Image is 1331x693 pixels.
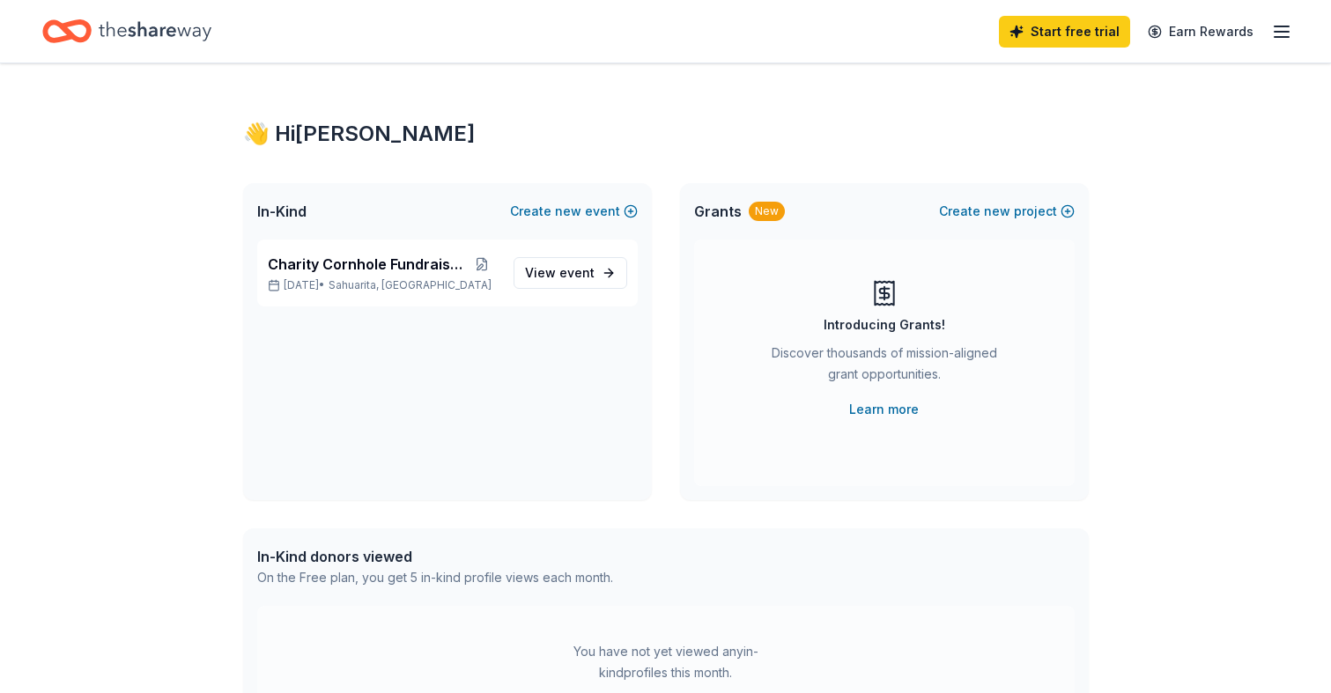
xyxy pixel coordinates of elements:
a: View event [514,257,627,289]
a: Home [42,11,211,52]
div: Introducing Grants! [824,314,945,335]
div: You have not yet viewed any in-kind profiles this month. [556,641,776,683]
a: Learn more [849,399,919,420]
span: View [525,262,595,284]
span: In-Kind [257,201,307,222]
span: new [555,201,581,222]
span: event [559,265,595,280]
span: Grants [694,201,742,222]
span: Sahuarita, [GEOGRAPHIC_DATA] [329,278,492,292]
button: Createnewevent [510,201,638,222]
span: Charity Cornhole Fundraiser [268,254,464,275]
p: [DATE] • [268,278,499,292]
div: In-Kind donors viewed [257,546,613,567]
a: Earn Rewards [1137,16,1264,48]
button: Createnewproject [939,201,1075,222]
span: new [984,201,1010,222]
div: On the Free plan, you get 5 in-kind profile views each month. [257,567,613,588]
div: Discover thousands of mission-aligned grant opportunities. [765,343,1004,392]
div: New [749,202,785,221]
a: Start free trial [999,16,1130,48]
div: 👋 Hi [PERSON_NAME] [243,120,1089,148]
